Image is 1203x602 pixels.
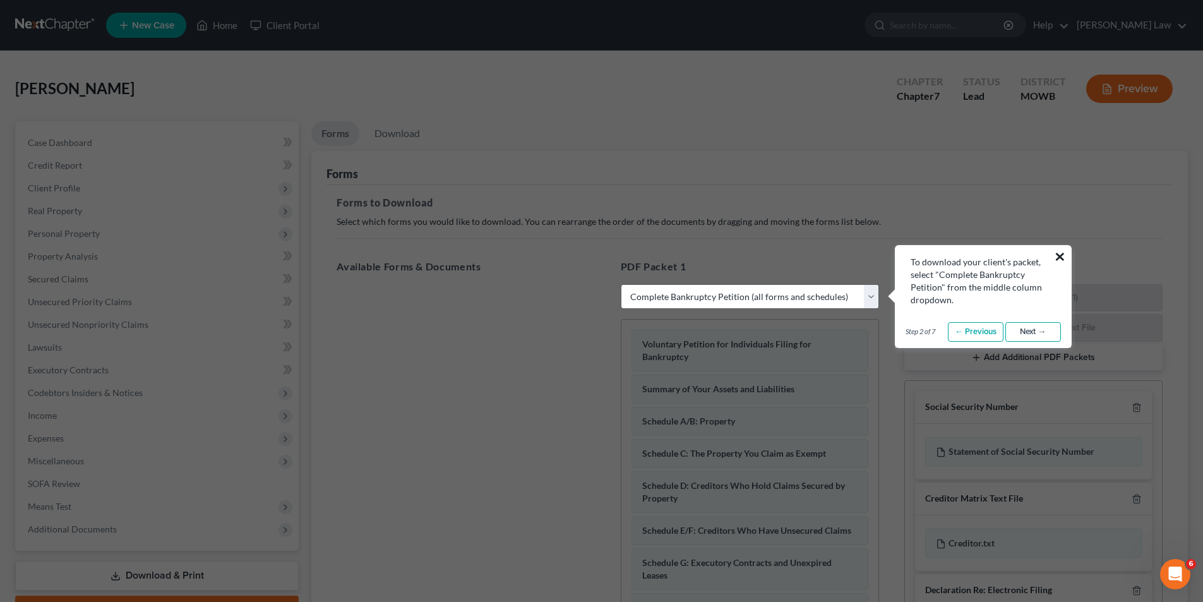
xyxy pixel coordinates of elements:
iframe: Intercom live chat [1160,559,1190,589]
div: To download your client's packet, select "Complete Bankruptcy Petition" from the middle column dr... [911,256,1056,306]
span: 6 [1186,559,1196,569]
button: × [1054,246,1066,267]
a: Next → [1005,322,1061,342]
span: Step 2 of 7 [906,327,935,337]
a: ← Previous [948,322,1003,342]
